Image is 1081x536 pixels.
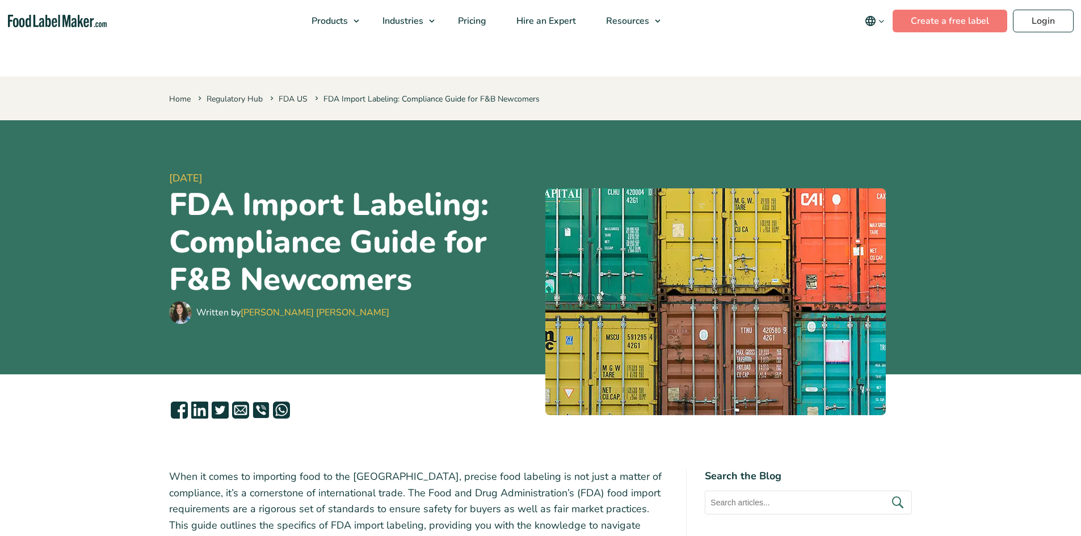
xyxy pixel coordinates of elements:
span: FDA Import Labeling: Compliance Guide for F&B Newcomers [313,94,540,104]
a: Home [169,94,191,104]
h4: Search the Blog [705,469,912,484]
span: Products [308,15,349,27]
img: Maria Abi Hanna - Food Label Maker [169,301,192,324]
a: Create a free label [893,10,1007,32]
a: Regulatory Hub [207,94,263,104]
span: Industries [379,15,424,27]
h1: FDA Import Labeling: Compliance Guide for F&B Newcomers [169,186,536,298]
a: FDA US [279,94,308,104]
a: Login [1013,10,1074,32]
span: Resources [603,15,650,27]
input: Search articles... [705,491,912,514]
span: [DATE] [169,171,536,186]
div: Written by [196,306,389,319]
span: Pricing [455,15,487,27]
a: [PERSON_NAME] [PERSON_NAME] [241,306,389,319]
span: Hire an Expert [513,15,577,27]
